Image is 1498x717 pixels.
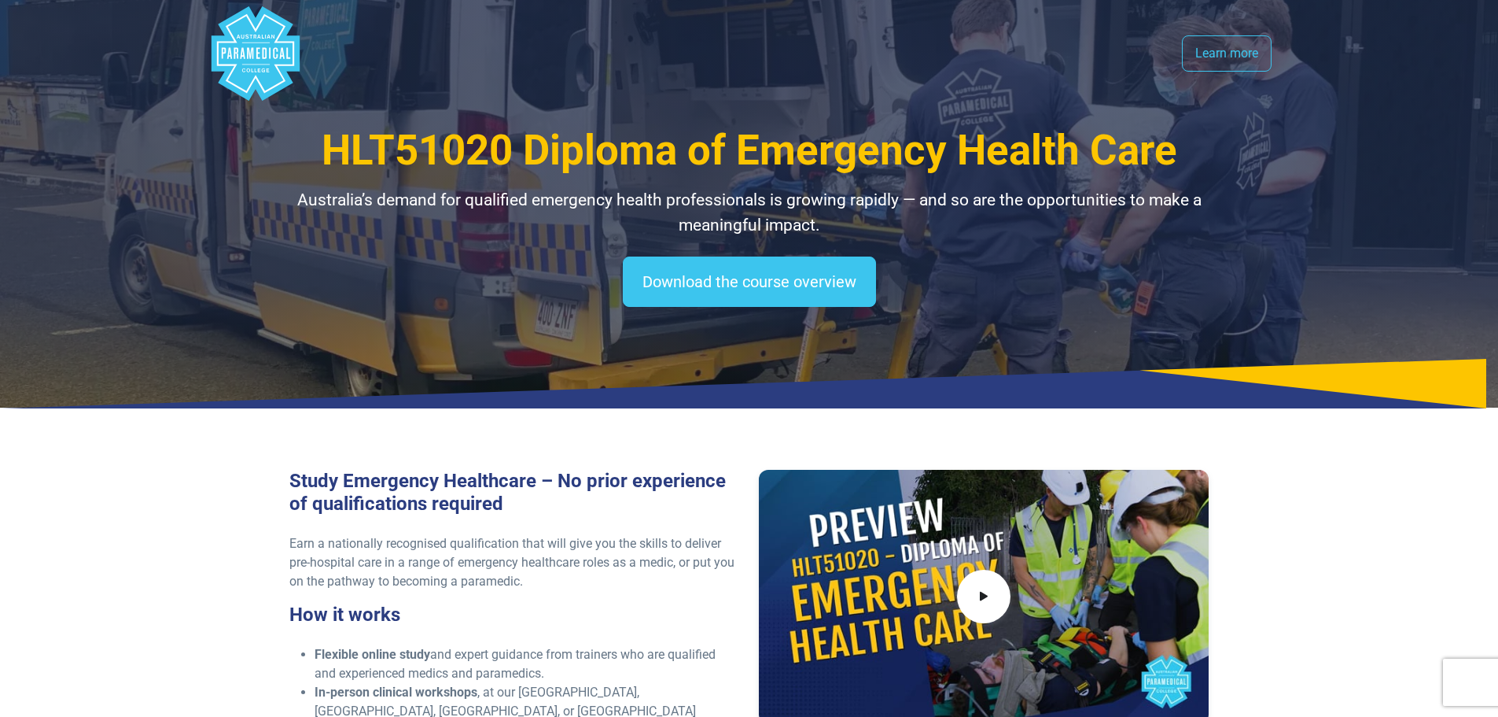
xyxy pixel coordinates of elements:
[315,645,740,683] li: and expert guidance from trainers who are qualified and experienced medics and paramedics.
[315,647,430,662] strong: Flexible online study
[322,126,1177,175] span: HLT51020 Diploma of Emergency Health Care
[289,534,740,591] p: Earn a nationally recognised qualification that will give you the skills to deliver pre-hospital ...
[289,188,1209,238] p: Australia’s demand for qualified emergency health professionals is growing rapidly — and so are t...
[289,604,740,626] h3: How it works
[208,6,303,101] div: Australian Paramedical College
[315,685,477,700] strong: In-person clinical workshops
[289,470,740,516] h3: Study Emergency Healthcare – No prior experience of qualifications required
[1182,35,1272,72] a: Learn more
[623,257,876,307] a: Download the course overview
